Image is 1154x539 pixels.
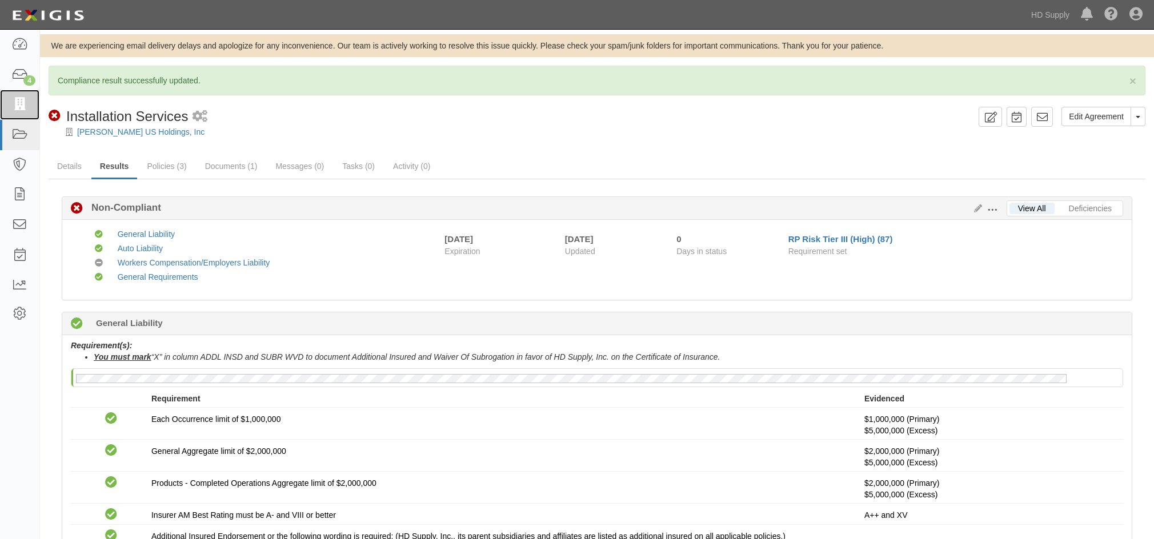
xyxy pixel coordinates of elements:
p: $2,000,000 (Primary) [864,477,1115,500]
i: Compliant [105,477,117,489]
span: Installation Services [66,108,188,124]
i: 2 scheduled workflows [193,111,207,123]
span: Products - Completed Operations Aggregate limit of $2,000,000 [151,478,376,488]
div: [DATE] [444,233,473,245]
div: [DATE] [565,233,659,245]
a: View All [1009,203,1055,214]
i: Help Center - Complianz [1104,8,1118,22]
span: Each Occurrence limit of $1,000,000 [151,415,281,424]
i: Compliant [105,445,117,457]
span: Updated [565,247,595,256]
div: Since 08/13/2025 [676,233,779,245]
u: You must mark [94,352,151,361]
a: General Requirements [118,272,198,281]
span: Policy #CUP2W5214812314 Insurer: Travelers Property Casualty Co of Amer [864,426,937,435]
a: Activity (0) [384,155,439,178]
div: Installation Services [49,107,188,126]
a: RP Risk Tier III (High) (87) [788,234,893,244]
span: Requirement set [788,247,847,256]
span: × [1129,74,1136,87]
b: Requirement(s): [71,341,132,350]
i: Compliant [105,413,117,425]
i: Compliant [95,273,103,281]
p: $2,000,000 (Primary) [864,445,1115,468]
a: [PERSON_NAME] US Holdings, Inc [77,127,205,136]
span: Expiration [444,246,556,257]
p: Compliance result successfully updated. [58,75,1136,86]
i: Compliant [105,509,117,521]
a: Messages (0) [267,155,332,178]
i: Non-Compliant [49,110,61,122]
a: HD Supply [1025,3,1075,26]
a: Documents (1) [197,155,266,178]
a: Workers Compensation/Employers Liability [118,258,270,267]
a: Tasks (0) [334,155,383,178]
i: Compliant 0 days (since 08/13/2025) [71,318,83,330]
a: Policies (3) [138,155,195,178]
i: Non-Compliant [71,203,83,215]
div: 4 [23,75,35,86]
a: Edit Results [969,204,982,213]
a: Details [49,155,90,178]
a: Results [91,155,138,179]
strong: Requirement [151,394,201,403]
a: Deficiencies [1060,203,1120,214]
span: General Aggregate limit of $2,000,000 [151,447,286,456]
img: logo-5460c22ac91f19d4615b14bd174203de0afe785f0fc80cf4dbbc73dc1793850b.png [9,5,87,26]
b: Non-Compliant [83,201,161,215]
a: General Liability [118,230,175,239]
i: No Coverage [95,259,103,267]
div: We are experiencing email delivery delays and apologize for any inconvenience. Our team is active... [40,40,1154,51]
a: Auto Liability [118,244,163,253]
i: “X” in column ADDL INSD and SUBR WVD to document Additional Insured and Waiver Of Subrogation in ... [94,352,720,361]
a: Edit Agreement [1061,107,1131,126]
span: Policy #CUP2W5214812314 Insurer: Travelers Property Casualty Co of Amer [864,458,937,467]
i: Compliant [95,245,103,253]
p: $1,000,000 (Primary) [864,413,1115,436]
button: Close [1129,75,1136,87]
strong: Evidenced [864,394,904,403]
span: Days in status [676,247,727,256]
span: Insurer AM Best Rating must be A- and VIII or better [151,510,336,520]
b: General Liability [96,317,163,329]
span: Policy #CUP2W5214812314 Insurer: Travelers Property Casualty Co of Amer [864,490,937,499]
i: Compliant [95,231,103,239]
p: A++ and XV [864,509,1115,521]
